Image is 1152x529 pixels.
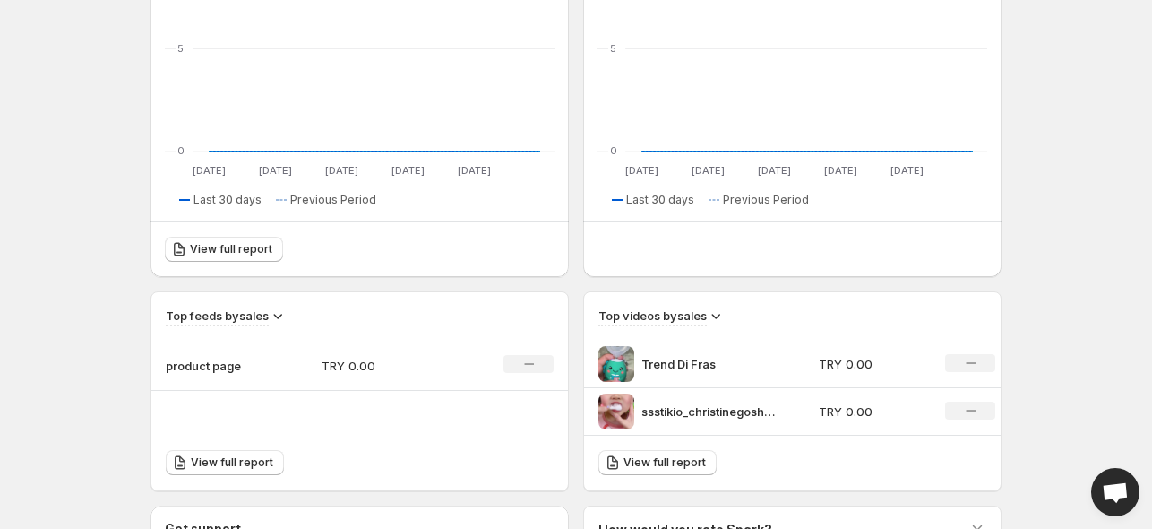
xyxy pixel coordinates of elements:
p: TRY 0.00 [819,403,924,421]
span: Last 30 days [193,193,262,207]
img: Trend Di Fras [598,346,634,382]
p: ssstikio_christinegoshop_1755808946212 [641,403,776,421]
a: View full report [166,450,284,475]
span: View full report [623,455,706,470]
span: Previous Period [723,193,809,207]
p: TRY 0.00 [322,357,449,375]
text: [DATE] [259,164,292,177]
text: [DATE] [758,164,791,177]
text: 0 [610,144,617,157]
div: Open chat [1091,468,1139,516]
text: 5 [177,42,184,55]
span: Last 30 days [626,193,694,207]
text: 5 [610,42,616,55]
p: TRY 0.00 [819,355,924,373]
span: View full report [191,455,273,470]
text: [DATE] [824,164,857,177]
h3: Top videos by sales [598,307,707,325]
text: [DATE] [625,164,658,177]
a: View full report [165,237,283,262]
text: 0 [177,144,185,157]
text: [DATE] [692,164,725,177]
text: [DATE] [391,164,425,177]
span: View full report [190,242,272,256]
img: ssstikio_christinegoshop_1755808946212 [598,394,634,429]
text: [DATE] [458,164,491,177]
a: View full report [598,450,717,475]
text: [DATE] [193,164,226,177]
span: Previous Period [290,193,376,207]
text: [DATE] [890,164,924,177]
h3: Top feeds by sales [166,307,269,325]
p: product page [166,357,255,375]
p: Trend Di Fras [641,355,776,373]
text: [DATE] [325,164,358,177]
